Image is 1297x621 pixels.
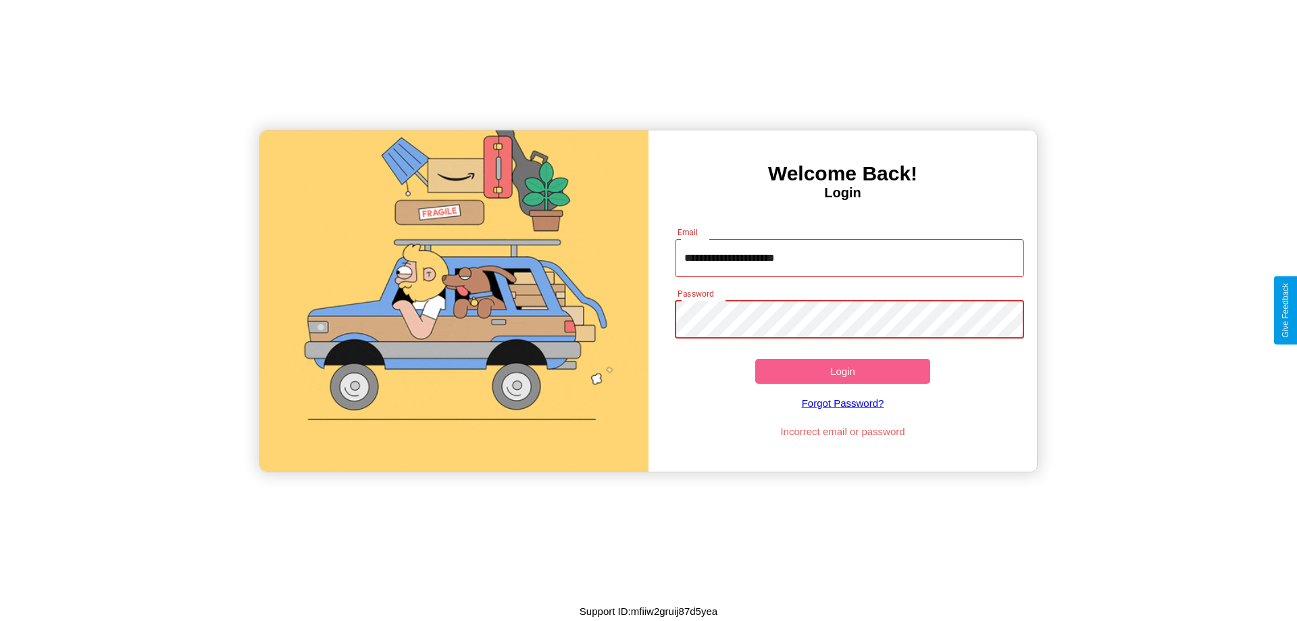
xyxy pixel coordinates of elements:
[1281,283,1290,338] div: Give Feedback
[648,162,1037,185] h3: Welcome Back!
[755,359,930,384] button: Login
[678,226,698,238] label: Email
[580,602,717,620] p: Support ID: mfiiw2gruij87d5yea
[668,384,1018,422] a: Forgot Password?
[648,185,1037,201] h4: Login
[260,130,648,472] img: gif
[668,422,1018,441] p: Incorrect email or password
[678,288,713,299] label: Password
